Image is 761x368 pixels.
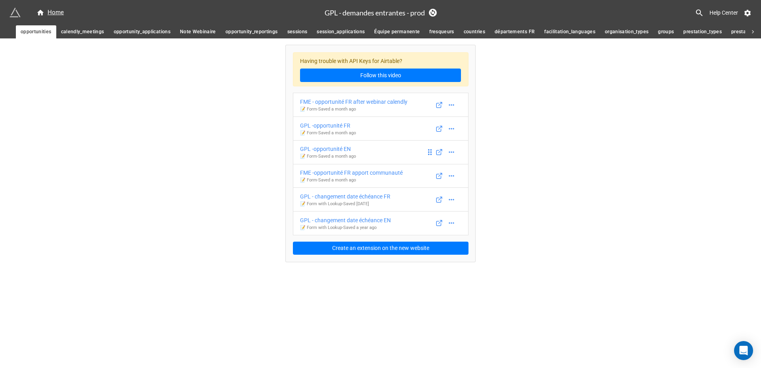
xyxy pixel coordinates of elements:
[32,8,69,17] a: Home
[300,153,356,160] p: 📝 Form - Saved a month ago
[300,168,403,177] div: FME -opportunité FR apport communauté
[293,187,468,212] a: GPL - changement date échéance FR📝 Form with Lookup-Saved [DATE]
[300,201,390,207] p: 📝 Form with Lookup - Saved [DATE]
[300,97,407,106] div: FME - opportunité FR after webinar calendly
[429,9,437,17] a: Sync Base Structure
[61,28,104,36] span: calendly_meetings
[21,28,52,36] span: opportunities
[293,116,468,141] a: GPL -opportunité FR📝 Form-Saved a month ago
[300,106,407,112] p: 📝 Form - Saved a month ago
[180,28,216,36] span: Note Webinaire
[287,28,308,36] span: sessions
[429,28,454,36] span: fresqueurs
[16,25,745,38] div: scrollable auto tabs example
[544,28,595,36] span: facilitation_languages
[293,140,468,164] a: GPL -opportunité EN📝 Form-Saved a month ago
[300,130,356,136] p: 📝 Form - Saved a month ago
[114,28,170,36] span: opportunity_applications
[495,28,535,36] span: départements FR
[704,6,744,20] a: Help Center
[10,7,21,18] img: miniextensions-icon.73ae0678.png
[325,9,425,16] h3: GPL - demandes entrantes - prod
[300,216,391,225] div: GPL - changement date échéance EN
[226,28,278,36] span: opportunity_reportings
[36,8,64,17] div: Home
[300,192,390,201] div: GPL - changement date échéance FR
[605,28,648,36] span: organisation_types
[374,28,420,36] span: Équipe permanente
[293,242,468,255] button: Create an extension on the new website
[293,93,468,117] a: FME - opportunité FR after webinar calendly📝 Form-Saved a month ago
[683,28,722,36] span: prestation_types
[317,28,365,36] span: session_applications
[658,28,674,36] span: groups
[300,225,391,231] p: 📝 Form with Lookup - Saved a year ago
[300,177,403,183] p: 📝 Form - Saved a month ago
[300,69,461,82] a: Follow this video
[293,164,468,188] a: FME -opportunité FR apport communauté📝 Form-Saved a month ago
[293,211,468,235] a: GPL - changement date échéance EN📝 Form with Lookup-Saved a year ago
[300,121,356,130] div: GPL -opportunité FR
[464,28,485,36] span: countries
[293,52,468,87] div: Having trouble with API Keys for Airtable?
[300,145,356,153] div: GPL -opportunité EN
[734,341,753,360] div: Open Intercom Messenger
